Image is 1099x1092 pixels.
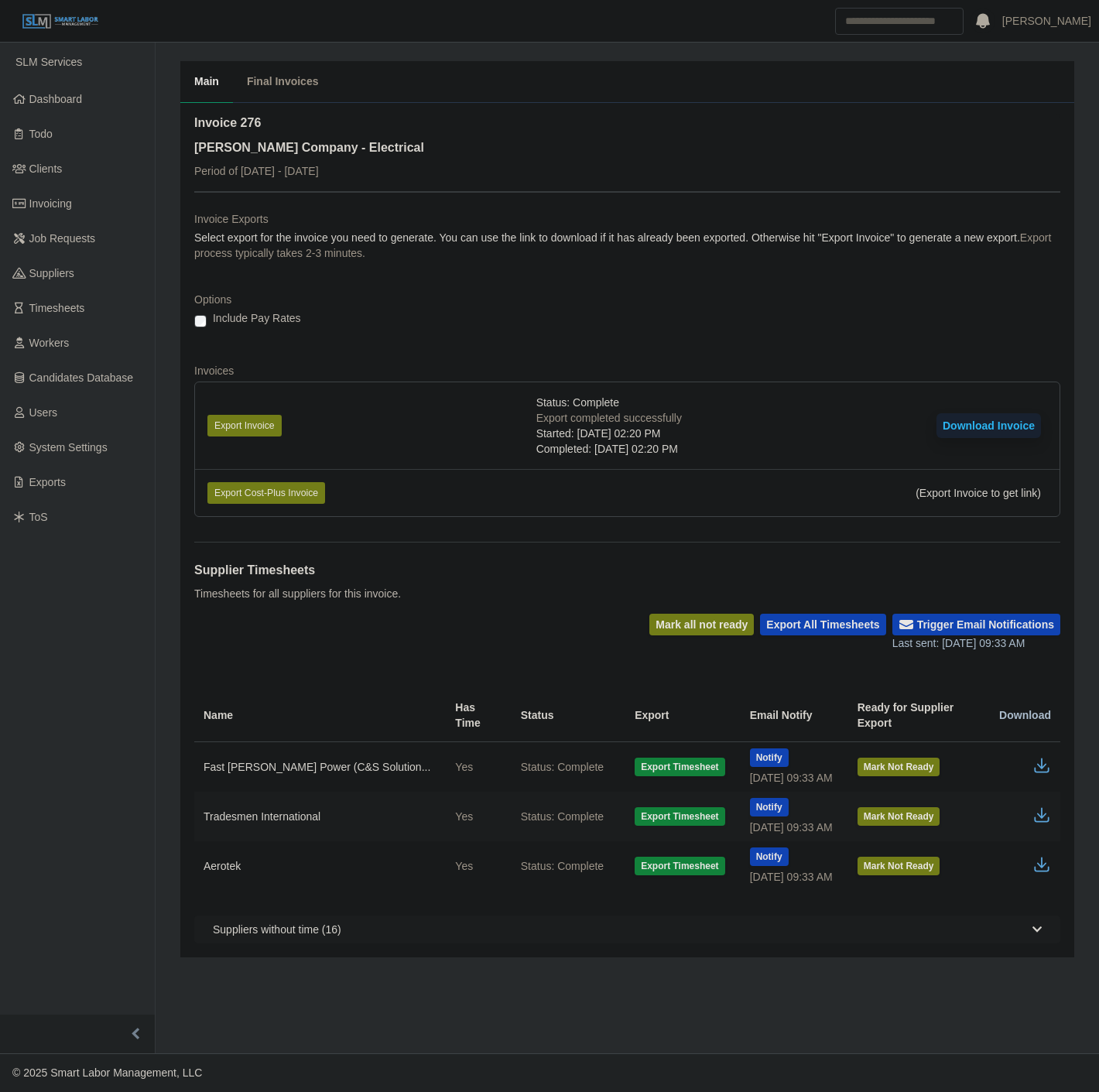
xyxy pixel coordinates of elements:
div: Completed: [DATE] 02:20 PM [536,441,682,457]
div: [DATE] 09:33 AM [750,770,833,786]
span: Suppliers [29,267,74,279]
input: Search [835,8,964,35]
h1: Supplier Timesheets [194,561,401,580]
td: Tradesmen International [194,792,443,841]
button: Mark Not Ready [858,807,940,826]
span: System Settings [29,441,108,454]
span: Exports [29,476,66,488]
th: Download [987,689,1060,742]
span: © 2025 Smart Labor Management, LLC [12,1066,202,1079]
button: Export Invoice [207,415,282,436]
td: Yes [443,792,508,841]
span: ToS [29,511,48,523]
img: SLM Logo [22,13,99,30]
h3: [PERSON_NAME] Company - Electrical [194,139,424,157]
span: Status: Complete [536,395,619,410]
dt: Invoices [194,363,1060,378]
button: Final Invoices [233,61,333,103]
span: Job Requests [29,232,96,245]
span: Clients [29,163,63,175]
button: Download Invoice [936,413,1041,438]
dd: Select export for the invoice you need to generate. You can use the link to download if it has al... [194,230,1060,261]
button: Export Cost-Plus Invoice [207,482,325,504]
span: Invoicing [29,197,72,210]
button: Mark all not ready [649,614,754,635]
div: Export completed successfully [536,410,682,426]
th: Name [194,689,443,742]
th: Ready for Supplier Export [845,689,987,742]
th: Export [622,689,737,742]
button: Export All Timesheets [760,614,885,635]
button: Notify [750,798,789,816]
div: Started: [DATE] 02:20 PM [536,426,682,441]
td: Yes [443,841,508,891]
a: [PERSON_NAME] [1002,13,1091,29]
span: (Export Invoice to get link) [916,487,1041,499]
th: Has Time [443,689,508,742]
button: Export Timesheet [635,857,724,875]
div: [DATE] 09:33 AM [750,869,833,885]
span: Workers [29,337,70,349]
td: Fast [PERSON_NAME] Power (C&S Solution... [194,742,443,792]
button: Mark Not Ready [858,758,940,776]
span: Status: Complete [521,759,604,775]
button: Export Timesheet [635,807,724,826]
a: Download Invoice [936,419,1041,432]
label: Include Pay Rates [213,310,301,326]
div: Last sent: [DATE] 09:33 AM [892,635,1060,652]
div: [DATE] 09:33 AM [750,820,833,835]
h2: Invoice 276 [194,114,424,132]
button: Main [180,61,233,103]
p: Timesheets for all suppliers for this invoice. [194,586,401,601]
span: SLM Services [15,56,82,68]
button: Mark Not Ready [858,857,940,875]
span: Timesheets [29,302,85,314]
button: Notify [750,748,789,767]
dt: Invoice Exports [194,211,1060,227]
span: Status: Complete [521,809,604,824]
span: Candidates Database [29,371,134,384]
th: Status [508,689,622,742]
dt: Options [194,292,1060,307]
span: Todo [29,128,53,140]
td: Aerotek [194,841,443,891]
span: Status: Complete [521,858,604,874]
span: Dashboard [29,93,83,105]
span: Users [29,406,58,419]
button: Trigger Email Notifications [892,614,1060,635]
p: Period of [DATE] - [DATE] [194,163,424,179]
button: Notify [750,847,789,866]
th: Email Notify [738,689,845,742]
td: Yes [443,742,508,792]
button: Suppliers without time (16) [194,916,1060,943]
button: Export Timesheet [635,758,724,776]
span: Suppliers without time (16) [213,922,341,937]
